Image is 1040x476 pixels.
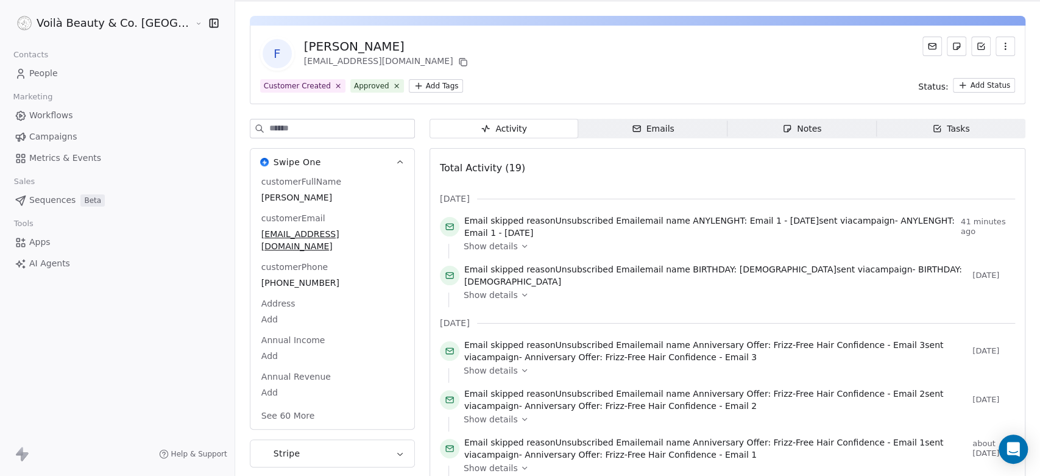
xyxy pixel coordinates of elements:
span: Show details [464,462,518,474]
span: Swipe One [274,156,321,168]
span: reason email name sent via campaign - [464,388,967,412]
span: Stripe [274,447,300,460]
span: Email skipped [464,438,524,447]
a: People [10,63,225,83]
span: [PERSON_NAME] [261,191,403,204]
div: Customer Created [264,80,331,91]
span: Help & Support [171,449,227,459]
span: [DATE] [440,193,470,205]
span: Status: [918,80,948,93]
button: Add Tags [409,79,464,93]
a: Show details [464,364,1006,377]
a: Show details [464,289,1006,301]
a: AI Agents [10,254,225,274]
div: Approved [354,80,389,91]
span: Tools [9,215,38,233]
span: Campaigns [29,130,77,143]
span: customerPhone [259,261,330,273]
span: Show details [464,240,518,252]
span: Add [261,386,403,399]
span: Show details [464,364,518,377]
span: ANYLENGHT: Email 1 - [DATE] [693,216,819,226]
span: customerEmail [259,212,328,224]
span: Address [259,297,298,310]
div: [EMAIL_ADDRESS][DOMAIN_NAME] [304,55,470,69]
span: Sequences [29,194,76,207]
div: Open Intercom Messenger [999,435,1028,464]
img: Swipe One [260,158,269,166]
span: [DATE] [440,317,470,329]
div: [PERSON_NAME] [304,38,470,55]
span: Unsubscribed Email [555,389,640,399]
span: Unsubscribed Email [555,265,640,274]
span: Anniversary Offer: Frizz-Free Hair Confidence - Email 3 [693,340,925,350]
span: Anniversary Offer: Frizz-Free Hair Confidence - Email 2 [693,389,925,399]
span: Add [261,350,403,362]
a: Campaigns [10,127,225,147]
div: Notes [782,123,821,135]
span: Workflows [29,109,73,122]
span: Email skipped [464,340,524,350]
button: See 60 More [254,405,322,427]
div: Swipe OneSwipe One [250,176,414,429]
a: Metrics & Events [10,148,225,168]
span: Annual Revenue [259,371,333,383]
span: Email skipped [464,265,524,274]
a: Show details [464,413,1006,425]
span: People [29,67,58,80]
span: [EMAIL_ADDRESS][DOMAIN_NAME] [261,228,403,252]
span: [DATE] [972,395,1015,405]
span: reason email name sent via campaign - [464,339,967,363]
span: reason email name sent via campaign - [464,215,956,239]
a: Workflows [10,105,225,126]
a: Show details [464,462,1006,474]
span: F [263,39,292,68]
span: reason email name sent via campaign - [464,263,967,288]
span: Apps [29,236,51,249]
div: Tasks [932,123,970,135]
span: Annual Income [259,334,328,346]
span: Voilà Beauty & Co. [GEOGRAPHIC_DATA] [37,15,192,31]
span: Beta [80,194,105,207]
span: Total Activity (19) [440,162,525,174]
span: reason email name sent via campaign - [464,436,967,461]
span: AI Agents [29,257,70,270]
button: Add Status [953,78,1015,93]
span: Show details [464,413,518,425]
span: Anniversary Offer: Frizz-Free Hair Confidence - Email 3 [525,352,757,362]
span: Anniversary Offer: Frizz-Free Hair Confidence - Email 1 [525,450,757,460]
span: Sales [9,172,40,191]
span: BIRTHDAY: [DEMOGRAPHIC_DATA] [693,265,837,274]
img: Voila_Beauty_And_Co_Logo.png [17,16,32,30]
span: Email skipped [464,216,524,226]
span: Unsubscribed Email [555,438,640,447]
a: Help & Support [159,449,227,459]
span: Show details [464,289,518,301]
span: about [DATE] [972,439,1015,458]
a: Apps [10,232,225,252]
span: customerFullName [259,176,344,188]
span: Anniversary Offer: Frizz-Free Hair Confidence - Email 1 [693,438,925,447]
a: SequencesBeta [10,190,225,210]
button: StripeStripe [250,440,414,467]
span: Unsubscribed Email [555,216,640,226]
a: Show details [464,240,1006,252]
span: [PHONE_NUMBER] [261,277,403,289]
span: [DATE] [972,346,1015,356]
span: Contacts [8,46,54,64]
span: 41 minutes ago [961,217,1015,236]
span: Metrics & Events [29,152,101,165]
span: Unsubscribed Email [555,340,640,350]
span: Add [261,313,403,325]
button: Swipe OneSwipe One [250,149,414,176]
span: Email skipped [464,389,524,399]
img: Stripe [260,449,269,458]
span: Marketing [8,88,58,106]
button: Voilà Beauty & Co. [GEOGRAPHIC_DATA] [15,13,186,34]
span: Anniversary Offer: Frizz-Free Hair Confidence - Email 2 [525,401,757,411]
div: Emails [632,123,674,135]
span: [DATE] [972,271,1015,280]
